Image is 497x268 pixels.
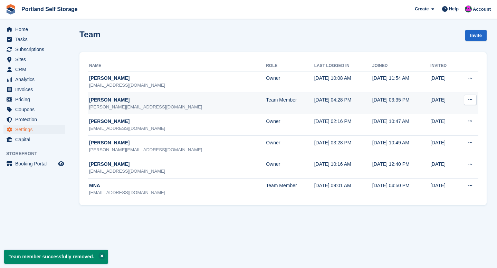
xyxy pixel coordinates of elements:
a: menu [3,55,65,64]
a: menu [3,35,65,44]
td: Owner [266,71,314,93]
td: [DATE] 04:28 PM [314,93,372,114]
td: [DATE] 10:08 AM [314,71,372,93]
a: menu [3,95,65,104]
td: [DATE] 04:50 PM [372,179,430,200]
td: [DATE] [430,135,456,157]
div: [PERSON_NAME] [89,139,266,146]
span: Help [449,6,459,12]
td: [DATE] [430,114,456,135]
td: [DATE] [430,71,456,93]
div: [EMAIL_ADDRESS][DOMAIN_NAME] [89,168,266,175]
a: Portland Self Storage [19,3,80,15]
a: menu [3,65,65,74]
h1: Team [79,30,101,39]
td: [DATE] 10:16 AM [314,157,372,179]
td: Team Member [266,93,314,114]
a: menu [3,45,65,54]
span: Storefront [6,150,69,157]
td: [DATE] 09:01 AM [314,179,372,200]
span: Booking Portal [15,159,57,169]
td: [DATE] 12:40 PM [372,157,430,179]
td: Owner [266,114,314,135]
a: menu [3,125,65,134]
div: [PERSON_NAME][EMAIL_ADDRESS][DOMAIN_NAME] [89,146,266,153]
div: [PERSON_NAME] [89,75,266,82]
div: [EMAIL_ADDRESS][DOMAIN_NAME] [89,189,266,196]
span: Sites [15,55,57,64]
td: [DATE] 03:28 PM [314,135,372,157]
td: [DATE] 10:49 AM [372,135,430,157]
span: CRM [15,65,57,74]
a: menu [3,105,65,114]
span: Protection [15,115,57,124]
div: [EMAIL_ADDRESS][DOMAIN_NAME] [89,82,266,89]
img: David Baker [465,6,472,12]
a: Preview store [57,160,65,168]
td: Owner [266,135,314,157]
div: [PERSON_NAME][EMAIL_ADDRESS][DOMAIN_NAME] [89,104,266,111]
a: menu [3,75,65,84]
span: Create [415,6,429,12]
a: menu [3,159,65,169]
a: menu [3,135,65,144]
td: [DATE] [430,157,456,179]
td: Owner [266,157,314,179]
td: [DATE] [430,93,456,114]
td: [DATE] [430,179,456,200]
div: [PERSON_NAME] [89,161,266,168]
div: [PERSON_NAME] [89,96,266,104]
td: [DATE] 11:54 AM [372,71,430,93]
p: Team member successfully removed. [4,250,108,264]
span: Tasks [15,35,57,44]
span: Capital [15,135,57,144]
span: Home [15,25,57,34]
span: Pricing [15,95,57,104]
td: Team Member [266,179,314,200]
span: Coupons [15,105,57,114]
span: Settings [15,125,57,134]
a: menu [3,115,65,124]
td: [DATE] 02:16 PM [314,114,372,135]
span: Account [473,6,491,13]
img: stora-icon-8386f47178a22dfd0bd8f6a31ec36ba5ce8667c1dd55bd0f319d3a0aa187defe.svg [6,4,16,15]
div: MNA [89,182,266,189]
a: menu [3,25,65,34]
th: Role [266,60,314,71]
span: Subscriptions [15,45,57,54]
th: Joined [372,60,430,71]
td: [DATE] 03:35 PM [372,93,430,114]
td: [DATE] 10:47 AM [372,114,430,135]
th: Name [88,60,266,71]
div: [EMAIL_ADDRESS][DOMAIN_NAME] [89,125,266,132]
span: Invoices [15,85,57,94]
th: Last logged in [314,60,372,71]
a: menu [3,85,65,94]
th: Invited [430,60,456,71]
div: [PERSON_NAME] [89,118,266,125]
span: Analytics [15,75,57,84]
a: Invite [465,30,487,41]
